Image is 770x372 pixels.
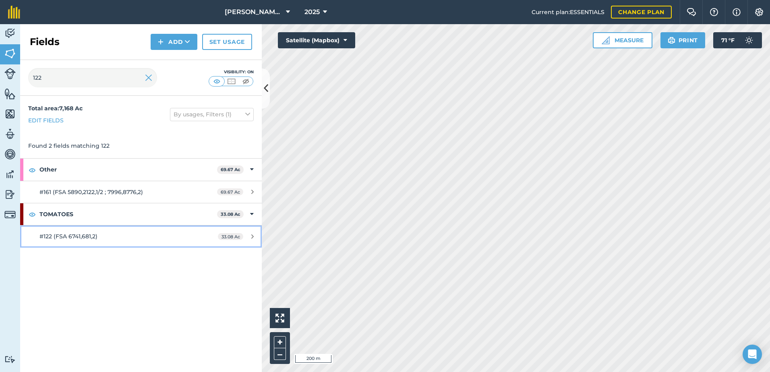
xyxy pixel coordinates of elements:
a: Set usage [202,34,252,50]
button: – [274,348,286,360]
img: svg+xml;base64,PD94bWwgdmVyc2lvbj0iMS4wIiBlbmNvZGluZz0idXRmLTgiPz4KPCEtLSBHZW5lcmF0b3I6IEFkb2JlIE... [4,128,16,140]
img: svg+xml;base64,PHN2ZyB4bWxucz0iaHR0cDovL3d3dy53My5vcmcvMjAwMC9zdmciIHdpZHRoPSIxOSIgaGVpZ2h0PSIyNC... [668,35,675,45]
div: Other69.67 Ac [20,159,262,180]
a: #161 (FSA 5890,2122,1/2 ; 7996,8776,2)69.67 Ac [20,181,262,203]
img: svg+xml;base64,PHN2ZyB4bWxucz0iaHR0cDovL3d3dy53My5vcmcvMjAwMC9zdmciIHdpZHRoPSIxOCIgaGVpZ2h0PSIyNC... [29,165,36,175]
input: Search [28,68,157,87]
img: fieldmargin Logo [8,6,20,19]
span: 71 ° F [721,32,735,48]
img: Two speech bubbles overlapping with the left bubble in the forefront [687,8,696,16]
span: #161 (FSA 5890,2122,1/2 ; 7996,8776,2) [39,188,143,196]
img: svg+xml;base64,PHN2ZyB4bWxucz0iaHR0cDovL3d3dy53My5vcmcvMjAwMC9zdmciIHdpZHRoPSIxOCIgaGVpZ2h0PSIyNC... [29,209,36,219]
button: By usages, Filters (1) [170,108,254,121]
strong: 69.67 Ac [221,167,240,172]
button: + [274,336,286,348]
button: Print [660,32,706,48]
button: Measure [593,32,652,48]
div: Visibility: On [209,69,254,75]
img: svg+xml;base64,PHN2ZyB4bWxucz0iaHR0cDovL3d3dy53My5vcmcvMjAwMC9zdmciIHdpZHRoPSI1MCIgaGVpZ2h0PSI0MC... [241,77,251,85]
strong: 33.08 Ac [221,211,240,217]
h2: Fields [30,35,60,48]
img: svg+xml;base64,PD94bWwgdmVyc2lvbj0iMS4wIiBlbmNvZGluZz0idXRmLTgiPz4KPCEtLSBHZW5lcmF0b3I6IEFkb2JlIE... [4,355,16,363]
strong: Other [39,159,217,180]
span: [PERSON_NAME] LLC [225,7,283,17]
span: 33.08 Ac [218,233,243,240]
strong: TOMATOES [39,203,217,225]
div: Open Intercom Messenger [743,345,762,364]
img: svg+xml;base64,PHN2ZyB4bWxucz0iaHR0cDovL3d3dy53My5vcmcvMjAwMC9zdmciIHdpZHRoPSIxNCIgaGVpZ2h0PSIyNC... [158,37,164,47]
span: Current plan : ESSENTIALS [532,8,604,17]
img: svg+xml;base64,PD94bWwgdmVyc2lvbj0iMS4wIiBlbmNvZGluZz0idXRmLTgiPz4KPCEtLSBHZW5lcmF0b3I6IEFkb2JlIE... [4,27,16,39]
img: Ruler icon [602,36,610,44]
strong: Total area : 7,168 Ac [28,105,83,112]
img: A cog icon [754,8,764,16]
img: svg+xml;base64,PHN2ZyB4bWxucz0iaHR0cDovL3d3dy53My5vcmcvMjAwMC9zdmciIHdpZHRoPSI1NiIgaGVpZ2h0PSI2MC... [4,108,16,120]
img: svg+xml;base64,PD94bWwgdmVyc2lvbj0iMS4wIiBlbmNvZGluZz0idXRmLTgiPz4KPCEtLSBHZW5lcmF0b3I6IEFkb2JlIE... [4,68,16,79]
button: Add [151,34,197,50]
a: #122 (FSA 6741,681,2)33.08 Ac [20,225,262,247]
a: Edit fields [28,116,64,125]
img: svg+xml;base64,PD94bWwgdmVyc2lvbj0iMS4wIiBlbmNvZGluZz0idXRmLTgiPz4KPCEtLSBHZW5lcmF0b3I6IEFkb2JlIE... [741,32,757,48]
img: svg+xml;base64,PD94bWwgdmVyc2lvbj0iMS4wIiBlbmNvZGluZz0idXRmLTgiPz4KPCEtLSBHZW5lcmF0b3I6IEFkb2JlIE... [4,168,16,180]
img: A question mark icon [709,8,719,16]
a: Change plan [611,6,672,19]
img: svg+xml;base64,PD94bWwgdmVyc2lvbj0iMS4wIiBlbmNvZGluZz0idXRmLTgiPz4KPCEtLSBHZW5lcmF0b3I6IEFkb2JlIE... [4,148,16,160]
img: svg+xml;base64,PD94bWwgdmVyc2lvbj0iMS4wIiBlbmNvZGluZz0idXRmLTgiPz4KPCEtLSBHZW5lcmF0b3I6IEFkb2JlIE... [4,188,16,200]
div: TOMATOES33.08 Ac [20,203,262,225]
img: svg+xml;base64,PHN2ZyB4bWxucz0iaHR0cDovL3d3dy53My5vcmcvMjAwMC9zdmciIHdpZHRoPSIyMiIgaGVpZ2h0PSIzMC... [145,73,152,83]
img: Four arrows, one pointing top left, one top right, one bottom right and the last bottom left [275,314,284,322]
button: Satellite (Mapbox) [278,32,355,48]
img: svg+xml;base64,PD94bWwgdmVyc2lvbj0iMS4wIiBlbmNvZGluZz0idXRmLTgiPz4KPCEtLSBHZW5lcmF0b3I6IEFkb2JlIE... [4,209,16,220]
span: 69.67 Ac [217,188,243,195]
img: svg+xml;base64,PHN2ZyB4bWxucz0iaHR0cDovL3d3dy53My5vcmcvMjAwMC9zdmciIHdpZHRoPSI1NiIgaGVpZ2h0PSI2MC... [4,88,16,100]
div: Found 2 fields matching 122 [20,133,262,158]
img: svg+xml;base64,PHN2ZyB4bWxucz0iaHR0cDovL3d3dy53My5vcmcvMjAwMC9zdmciIHdpZHRoPSI1MCIgaGVpZ2h0PSI0MC... [212,77,222,85]
span: 2025 [304,7,320,17]
img: svg+xml;base64,PHN2ZyB4bWxucz0iaHR0cDovL3d3dy53My5vcmcvMjAwMC9zdmciIHdpZHRoPSI1NiIgaGVpZ2h0PSI2MC... [4,48,16,60]
img: svg+xml;base64,PHN2ZyB4bWxucz0iaHR0cDovL3d3dy53My5vcmcvMjAwMC9zdmciIHdpZHRoPSI1MCIgaGVpZ2h0PSI0MC... [226,77,236,85]
img: svg+xml;base64,PHN2ZyB4bWxucz0iaHR0cDovL3d3dy53My5vcmcvMjAwMC9zdmciIHdpZHRoPSIxNyIgaGVpZ2h0PSIxNy... [733,7,741,17]
span: #122 (FSA 6741,681,2) [39,233,97,240]
button: 71 °F [713,32,762,48]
